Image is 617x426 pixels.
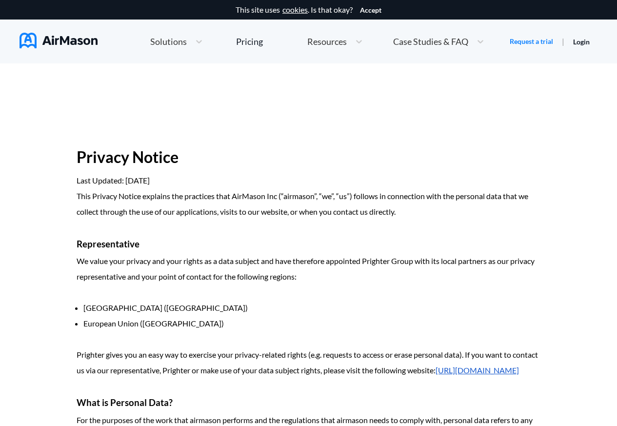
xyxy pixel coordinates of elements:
span: | [562,37,564,46]
span: Solutions [150,37,187,46]
a: Login [573,38,590,46]
button: Accept cookies [360,6,381,14]
img: AirMason Logo [20,33,98,48]
li: European Union ([GEOGRAPHIC_DATA]) [83,316,540,331]
h3: What is Personal Data? [77,394,540,412]
div: Pricing [236,37,263,46]
p: Last Updated: [DATE] [77,173,540,188]
a: [URL][DOMAIN_NAME] [436,365,519,375]
a: Pricing [236,33,263,50]
a: Request a trial [510,37,553,46]
a: cookies [282,5,308,14]
span: Resources [307,37,347,46]
p: This Privacy Notice explains the practices that AirMason Inc (“airmason”, “we”, “us”) follows in ... [77,188,540,220]
span: Case Studies & FAQ [393,37,468,46]
p: We value your privacy and your rights as a data subject and have therefore appointed Prighter Gro... [77,253,540,284]
h3: Representative [77,235,540,253]
p: Prighter gives you an easy way to exercise your privacy-related rights (e.g. requests to access o... [77,347,540,378]
h1: Privacy Notice [77,142,540,173]
li: [GEOGRAPHIC_DATA] ([GEOGRAPHIC_DATA]) [83,300,540,316]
